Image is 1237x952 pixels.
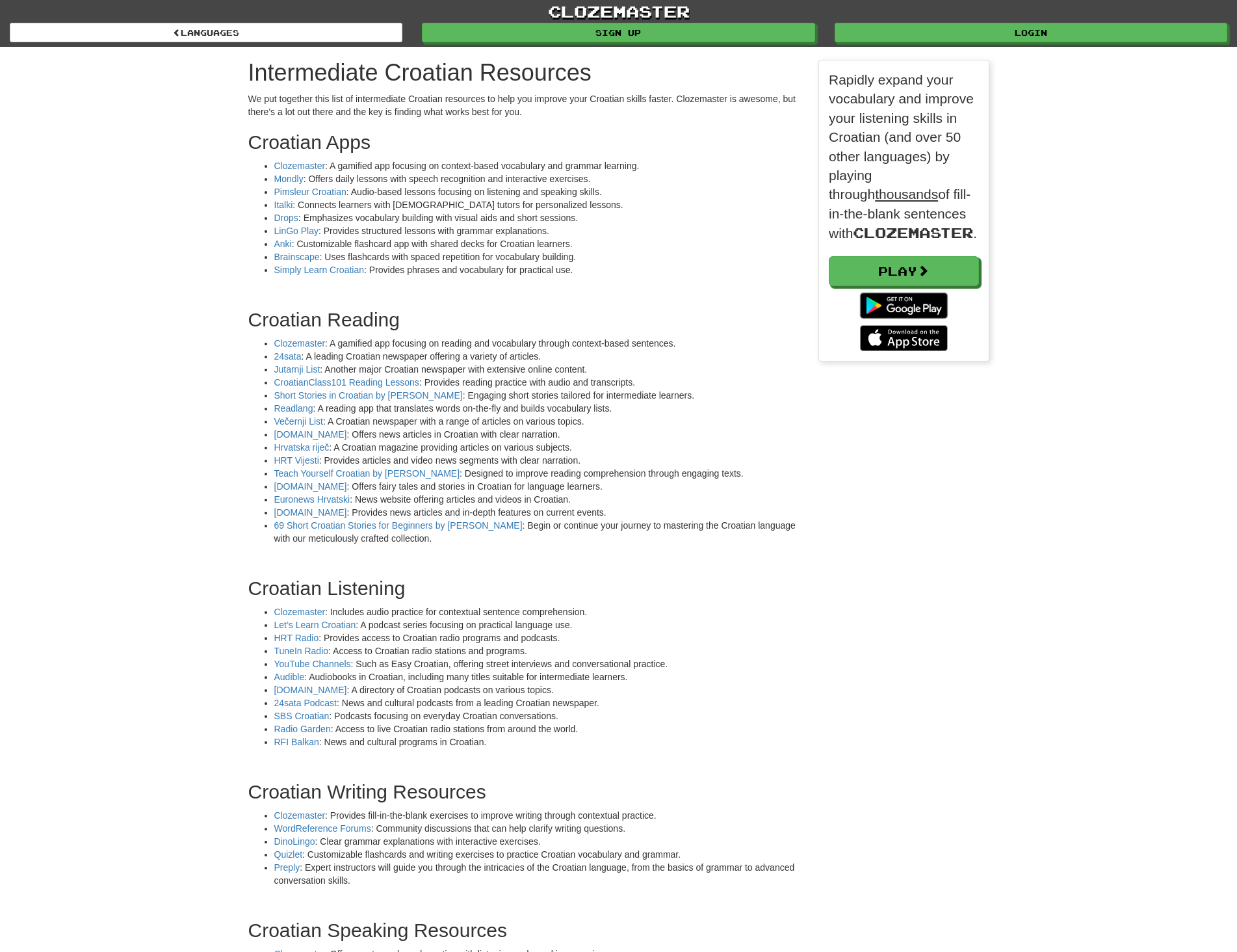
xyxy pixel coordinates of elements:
h1: Intermediate Croatian Resources [248,60,800,86]
a: Brainscape [274,252,320,262]
a: LinGo Play [274,226,319,236]
a: Quizlet [274,849,303,860]
li: : A Croatian newspaper with a range of articles on various topics. [274,415,800,428]
span: Clozemaster [853,224,973,241]
li: : Access to Croatian radio stations and programs. [274,644,800,657]
li: : Connects learners with [DEMOGRAPHIC_DATA] tutors for personalized lessons. [274,198,800,211]
p: We put together this list of intermediate Croatian resources to help you improve your Croatian sk... [248,92,800,118]
a: Audible [274,672,305,682]
a: [DOMAIN_NAME] [274,429,347,440]
a: Clozemaster [274,607,326,617]
a: Let’s Learn Croatian [274,620,356,630]
a: Clozemaster [274,338,326,349]
a: RFI Balkan [274,737,319,747]
h2: Croatian Apps [248,131,800,153]
a: [DOMAIN_NAME] [274,481,347,492]
li: : Provides structured lessons with grammar explanations. [274,224,800,237]
li: : Another major Croatian newspaper with extensive online content. [274,363,800,376]
a: DinoLingo [274,836,315,847]
li: : Provides phrases and vocabulary for practical use. [274,263,800,276]
li: : Offers daily lessons with speech recognition and interactive exercises. [274,172,800,185]
a: Drops [274,213,298,223]
a: HRT Radio [274,633,319,643]
h2: Croatian Writing Resources [248,781,800,802]
a: SBS Croatian [274,711,330,721]
a: TuneIn Radio [274,646,329,656]
li: : Expert instructors will guide you through the intricacies of the Croatian language, from the ba... [274,861,800,887]
li: : Offers fairy tales and stories in Croatian for language learners. [274,480,800,493]
li: : Provides reading practice with audio and transcripts. [274,376,800,389]
li: : A gamified app focusing on reading and vocabulary through context-based sentences. [274,337,800,350]
a: Radio Garden [274,724,331,734]
a: Simply Learn Croatian [274,265,365,275]
li: : Such as Easy Croatian, offering street interviews and conversational practice. [274,657,800,670]
li: : Provides fill-in-the-blank exercises to improve writing through contextual practice. [274,809,800,822]
a: Clozemaster [274,810,326,821]
li: : Podcasts focusing on everyday Croatian conversations. [274,709,800,722]
p: Rapidly expand your vocabulary and improve your listening skills in Croatian (and over 50 other l... [829,70,979,243]
li: : Engaging short stories tailored for intermediate learners. [274,389,800,402]
a: Login [835,23,1227,42]
li: : Designed to improve reading comprehension through engaging texts. [274,467,800,480]
a: Readlang [274,403,313,414]
a: Anki [274,239,292,249]
a: WordReference Forums [274,823,371,834]
a: Jutarnji List [274,364,320,375]
a: Languages [10,23,402,42]
a: Teach Yourself Croatian by [PERSON_NAME] [274,468,460,479]
li: : A reading app that translates words on-the-fly and builds vocabulary lists. [274,402,800,415]
h2: Croatian Listening [248,577,800,599]
li: : Clear grammar explanations with interactive exercises. [274,835,800,848]
li: : News and cultural programs in Croatian. [274,735,800,748]
a: 24sata [274,351,302,362]
li: : Audiobooks in Croatian, including many titles suitable for intermediate learners. [274,670,800,683]
a: Clozemaster [274,161,326,171]
a: Mondly [274,174,304,184]
li: : Begin or continue your journey to mastering the Croatian language with our meticulously crafted... [274,519,800,545]
a: Italki [274,200,293,210]
a: CroatianClass101 Reading Lessons [274,377,419,388]
a: [DOMAIN_NAME] [274,685,347,695]
li: : Provides access to Croatian radio programs and podcasts. [274,631,800,644]
li: : Offers news articles in Croatian with clear narration. [274,428,800,441]
a: Večernji List [274,416,323,427]
a: 69 Short Croatian Stories for Beginners by [PERSON_NAME] [274,520,523,531]
a: [DOMAIN_NAME] [274,507,347,518]
li: : Provides articles and video news segments with clear narration. [274,454,800,467]
a: Play [829,256,979,286]
img: Get it on Google Play [853,286,954,325]
li: : Audio-based lessons focusing on listening and speaking skills. [274,185,800,198]
li: : Includes audio practice for contextual sentence comprehension. [274,605,800,618]
a: Pimsleur Croatian [274,187,346,197]
li: : Uses flashcards with spaced repetition for vocabulary building. [274,250,800,263]
li: : Customizable flashcard app with shared decks for Croatian learners. [274,237,800,250]
li: : A Croatian magazine providing articles on various subjects. [274,441,800,454]
img: Download_on_the_App_Store_Badge_US-UK_135x40-25178aeef6eb6b83b96f5f2d004eda3bffbb37122de64afbaef7... [860,325,948,351]
h2: Croatian Reading [248,309,800,330]
a: Sign up [422,23,814,42]
h2: Croatian Speaking Resources [248,919,800,941]
li: : Emphasizes vocabulary building with visual aids and short sessions. [274,211,800,224]
li: : News and cultural podcasts from a leading Croatian newspaper. [274,696,800,709]
li: : A leading Croatian newspaper offering a variety of articles. [274,350,800,363]
a: Short Stories in Croatian by [PERSON_NAME] [274,390,463,401]
a: Hrvatska riječ [274,442,330,453]
li: : A podcast series focusing on practical language use. [274,618,800,631]
li: : Community discussions that can help clarify writing questions. [274,822,800,835]
u: thousands [875,187,938,202]
li: : A gamified app focusing on context-based vocabulary and grammar learning. [274,159,800,172]
li: : A directory of Croatian podcasts on various topics. [274,683,800,696]
a: Euronews Hrvatski [274,494,350,505]
a: Preply [274,862,300,873]
li: : Access to live Croatian radio stations from around the world. [274,722,800,735]
a: 24sata Podcast [274,698,337,708]
a: HRT Vijesti [274,455,319,466]
li: : News website offering articles and videos in Croatian. [274,493,800,506]
li: : Provides news articles and in-depth features on current events. [274,506,800,519]
li: : Customizable flashcards and writing exercises to practice Croatian vocabulary and grammar. [274,848,800,861]
a: YouTube Channels [274,659,351,669]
